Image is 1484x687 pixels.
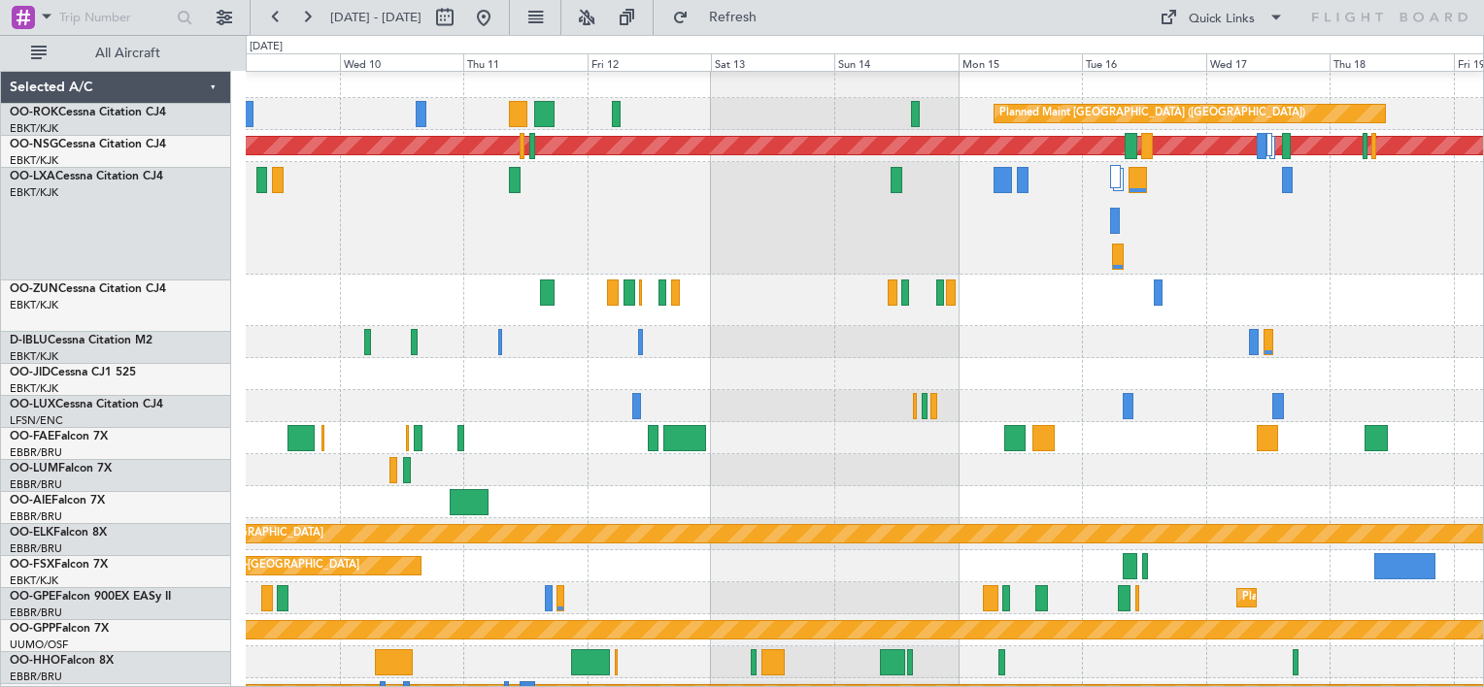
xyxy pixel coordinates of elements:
[10,527,107,539] a: OO-ELKFalcon 8X
[10,573,58,588] a: EBKT/KJK
[10,399,55,410] span: OO-LUX
[10,591,171,603] a: OO-GPEFalcon 900EX EASy II
[10,107,58,118] span: OO-ROK
[10,655,60,667] span: OO-HHO
[51,47,205,60] span: All Aircraft
[10,559,108,571] a: OO-FSXFalcon 7X
[692,11,774,24] span: Refresh
[10,638,68,652] a: UUMO/OSF
[10,591,55,603] span: OO-GPE
[1189,10,1255,29] div: Quick Links
[834,53,958,71] div: Sun 14
[10,381,58,396] a: EBKT/KJK
[1150,2,1294,33] button: Quick Links
[10,153,58,168] a: EBKT/KJK
[999,99,1305,128] div: Planned Maint [GEOGRAPHIC_DATA] ([GEOGRAPHIC_DATA])
[10,509,62,524] a: EBBR/BRU
[663,2,780,33] button: Refresh
[10,559,54,571] span: OO-FSX
[10,298,58,312] a: EBKT/KJK
[10,413,63,428] a: LFSN/ENC
[711,53,834,71] div: Sat 13
[1082,53,1205,71] div: Tue 16
[59,3,171,32] input: Trip Number
[10,139,166,150] a: OO-NSGCessna Citation CJ4
[10,495,105,507] a: OO-AIEFalcon 7X
[10,527,53,539] span: OO-ELK
[10,655,114,667] a: OO-HHOFalcon 8X
[10,541,62,556] a: EBBR/BRU
[10,121,58,136] a: EBKT/KJK
[1330,53,1453,71] div: Thu 18
[10,605,62,620] a: EBBR/BRU
[959,53,1082,71] div: Mon 15
[10,139,58,150] span: OO-NSG
[10,335,152,346] a: D-IBLUCessna Citation M2
[1206,53,1330,71] div: Wed 17
[10,623,109,635] a: OO-GPPFalcon 7X
[250,39,283,55] div: [DATE]
[10,495,51,507] span: OO-AIE
[10,367,51,378] span: OO-JID
[10,349,58,364] a: EBKT/KJK
[10,335,48,346] span: D-IBLU
[10,283,58,295] span: OO-ZUN
[330,9,422,26] span: [DATE] - [DATE]
[216,53,339,71] div: Tue 9
[10,445,62,460] a: EBBR/BRU
[588,53,711,71] div: Fri 12
[10,283,166,295] a: OO-ZUNCessna Citation CJ4
[10,107,166,118] a: OO-ROKCessna Citation CJ4
[21,38,211,69] button: All Aircraft
[10,463,112,474] a: OO-LUMFalcon 7X
[10,399,163,410] a: OO-LUXCessna Citation CJ4
[340,53,463,71] div: Wed 10
[10,171,163,182] a: OO-LXACessna Citation CJ4
[10,367,136,378] a: OO-JIDCessna CJ1 525
[10,431,108,442] a: OO-FAEFalcon 7X
[463,53,587,71] div: Thu 11
[10,477,62,492] a: EBBR/BRU
[10,670,62,684] a: EBBR/BRU
[10,185,58,200] a: EBKT/KJK
[10,623,55,635] span: OO-GPP
[10,463,58,474] span: OO-LUM
[10,431,54,442] span: OO-FAE
[10,171,55,182] span: OO-LXA
[133,551,359,580] div: Planned Maint Kortrijk-[GEOGRAPHIC_DATA]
